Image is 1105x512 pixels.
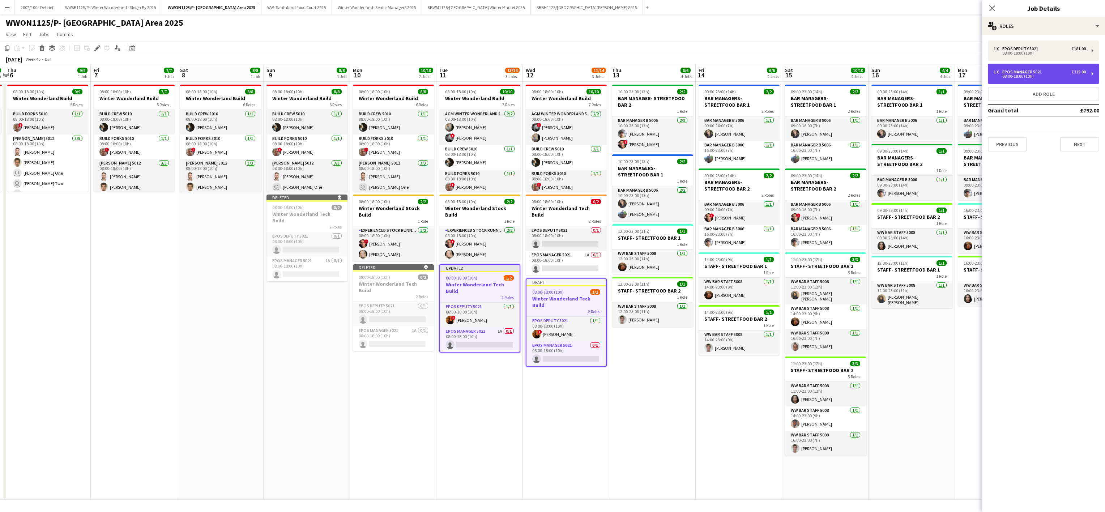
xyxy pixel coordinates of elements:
app-job-card: 08:00-18:00 (10h)7/7Winter Wonderland Build5 RolesBuild Crew 50101/108:00-18:00 (10h)[PERSON_NAME... [94,85,175,192]
app-card-role: Bar Manager B 50061/109:00-23:00 (14h)[PERSON_NAME] [958,176,1039,200]
app-job-card: 09:00-23:00 (14h)1/1BAR MANAGERS- STREETFOOD BAR 21 RoleBar Manager B 50061/109:00-23:00 (14h)[PE... [958,144,1039,200]
app-card-role: Bar Manager B 50061/116:00-23:00 (7h)[PERSON_NAME] [699,141,780,166]
span: 08:00-18:00 (10h) [532,289,564,295]
app-card-role: EPOS Manager 50211A0/108:00-18:00 (10h) [526,251,607,276]
span: 08:00-18:00 (10h) [445,199,477,204]
span: 1 Role [677,178,687,184]
span: 2 Roles [329,224,342,230]
app-job-card: Deleted 08:00-18:00 (10h)0/2Winter Wonderland Tech Build2 RolesEPOS Deputy 50210/108:00-18:00 (10... [353,264,434,351]
span: ! [451,133,455,138]
h3: Winter Wonderland Tech Build [440,281,520,294]
span: 1 Role [936,168,947,173]
span: 2 Roles [848,192,860,198]
div: EPOS Deputy 5021 [1002,46,1041,51]
span: Comms [57,31,73,38]
span: 3 Roles [848,374,860,379]
span: 5 Roles [70,102,82,107]
span: 09:00-23:00 (14h) [704,89,736,94]
span: Jobs [39,31,50,38]
app-card-role: Build Forks 50101/108:00-18:00 (10h)![PERSON_NAME] [526,170,607,194]
span: 2/2 [677,89,687,94]
div: 12:00-23:00 (11h)1/1STAFF- STREETFOOD BAR 21 RoleWW Bar Staff 50081/112:00-23:00 (11h)[PERSON_NAME] [612,277,693,327]
span: ! [18,123,23,127]
span: 10:00-23:00 (13h) [618,159,649,164]
span: 6 Roles [416,102,428,107]
app-card-role: EPOS Deputy 50210/108:00-18:00 (10h) [526,226,607,251]
h3: STAFF- STREETFOOD BAR 1 [785,263,866,269]
span: 10/10 [500,89,515,94]
div: Deleted [266,195,347,200]
span: ! [537,123,541,127]
span: 1 Role [763,323,774,328]
span: Edit [23,31,31,38]
div: Deleted 08:00-18:00 (10h)0/2Winter Wonderland Tech Build2 RolesEPOS Deputy 50210/108:00-18:00 (10... [266,195,347,281]
div: £181.00 [1071,46,1086,51]
app-card-role: Build Forks 50101/108:00-18:00 (10h)![PERSON_NAME] [7,110,88,135]
app-card-role: Bar Manager B 50062/210:00-23:00 (13h)[PERSON_NAME]![PERSON_NAME] [612,116,693,152]
div: 12:00-23:00 (11h)1/1STAFF- STREETFOOD BAR 11 RoleWW Bar Staff 50081/112:00-23:00 (11h)[PERSON_NAM... [871,256,952,308]
app-job-card: 08:00-18:00 (10h)8/8Winter Wonderland Build6 RolesBuild Crew 50101/108:00-18:00 (10h)[PERSON_NAME... [266,85,347,192]
button: WW- Santaland Food Court 2025 [261,0,332,14]
span: 2 Roles [589,218,601,224]
h3: Winter Wonderland Build [7,95,88,102]
span: 1 Role [936,221,947,226]
span: 2/2 [764,173,774,178]
app-card-role: EPOS Manager 50211A0/108:00-18:00 (10h) [266,257,347,281]
app-card-role: WW Bar Staff 50081/116:00-23:00 (7h)[PERSON_NAME] [958,229,1039,253]
span: 1 Role [677,242,687,247]
span: 8/8 [332,89,342,94]
a: Comms [54,30,76,39]
app-card-role: EPOS Deputy 50210/108:00-18:00 (10h) [353,302,434,327]
span: 7/7 [159,89,169,94]
app-job-card: 09:00-23:00 (14h)2/2BAR MANAGERS- STREETFOOD BAR 12 RolesBar Manager B 50061/109:00-16:00 (7h)[PE... [699,85,780,166]
a: Jobs [36,30,52,39]
span: 12:00-23:00 (11h) [618,281,649,287]
span: 8/8 [418,89,428,94]
app-job-card: 08:00-18:00 (10h)2/2Winter Wonderland Stock Build1 RoleExperienced Stock Runner 50122/208:00-18:0... [439,195,520,261]
app-card-role: WW Bar Staff 50081/114:00-23:00 (9h)[PERSON_NAME] [699,278,780,302]
app-job-card: 10:00-23:00 (13h)2/2BAR MANAGERS- STREETFOOD BAR 11 RoleBar Manager B 50062/210:00-23:00 (13h)[PE... [612,154,693,221]
span: 08:00-18:00 (10h) [359,199,390,204]
span: 16:00-23:00 (7h) [964,260,993,266]
app-card-role: Bar Manager B 50061/109:00-16:00 (7h)![PERSON_NAME] [699,200,780,225]
app-card-role: WW Bar Staff 50081/111:00-23:00 (12h)[PERSON_NAME] [PERSON_NAME] [785,278,866,304]
div: Roles [982,17,1105,35]
app-job-card: Draft08:00-18:00 (10h)1/2Winter Wonderland Tech Build2 RolesEPOS Deputy 50211/108:00-18:00 (10h)!... [526,278,607,367]
app-card-role: Build Crew 50101/108:00-18:00 (10h)[PERSON_NAME] [180,110,261,135]
app-job-card: 08:00-18:00 (10h)8/8Winter Wonderland Build6 RolesBuild Crew 50101/108:00-18:00 (10h)[PERSON_NAME... [180,85,261,192]
span: ! [451,183,455,187]
span: 14:00-23:00 (9h) [704,257,734,262]
span: 09:00-23:00 (14h) [877,89,909,94]
app-card-role: WW Bar Staff 50081/112:00-23:00 (11h)[PERSON_NAME] [612,249,693,274]
span: 16:00-23:00 (7h) [964,208,993,213]
app-job-card: 08:00-18:00 (10h)0/2Winter Wonderland Tech Build2 RolesEPOS Deputy 50210/108:00-18:00 (10h) EPOS ... [526,195,607,276]
app-job-card: 08:00-18:00 (10h)2/2Winter Wonderland Stock Build1 RoleExperienced Stock Runner 50122/208:00-18:0... [353,195,434,261]
div: 16:00-23:00 (7h)1/1STAFF- STREETFOOD BAR 21 RoleWW Bar Staff 50081/116:00-23:00 (7h)[PERSON_NAME] [958,256,1039,306]
span: 1 Role [677,294,687,300]
app-job-card: 08:00-18:00 (10h)10/10Winter Wonderland Build7 RolesAGM Winter Wonderland 50392/208:00-18:00 (10h... [526,85,607,192]
app-card-role: Bar Manager B 50062/210:00-23:00 (13h)[PERSON_NAME][PERSON_NAME] [612,186,693,221]
span: 2/2 [850,173,860,178]
span: 9/9 [72,89,82,94]
app-job-card: 08:00-18:00 (10h)8/8Winter Wonderland Build6 RolesBuild Crew 50101/108:00-18:00 (10h)[PERSON_NAME... [353,85,434,192]
span: 1 Role [763,270,774,275]
h3: Job Details [982,4,1105,13]
div: 09:00-23:00 (14h)1/1BAR MANAGERS- STREETFOOD BAR 21 RoleBar Manager B 50061/109:00-23:00 (14h)[PE... [871,144,952,200]
app-card-role: EPOS Manager 50211A0/108:00-18:00 (10h) [353,327,434,351]
h3: BAR MANAGER- STREETFOOD BAR 2 [612,95,693,108]
app-card-role: WW Bar Staff 50081/112:00-23:00 (11h)[PERSON_NAME] [612,302,693,327]
span: ! [278,148,282,152]
div: 1 x [994,46,1002,51]
div: 09:00-23:00 (14h)2/2BAR MANAGERS- STREETFOOD BAR 22 RolesBar Manager B 50061/109:00-16:00 (7h)![P... [699,168,780,249]
h3: BAR MANAGERS- STREETFOOD BAR 1 [699,95,780,108]
button: 2007/100 - Debrief [15,0,59,14]
h3: Winter Wonderland Tech Build [353,281,434,294]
